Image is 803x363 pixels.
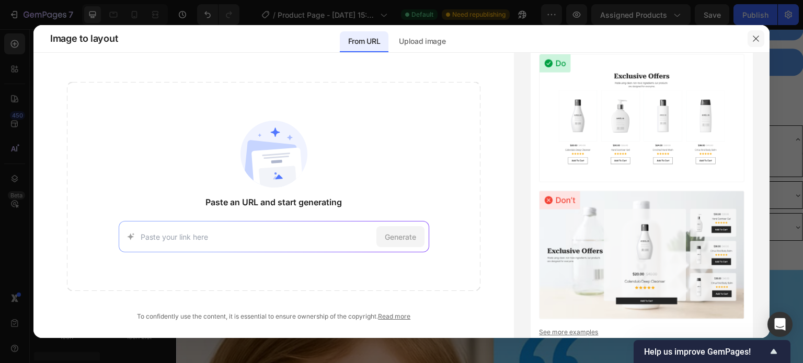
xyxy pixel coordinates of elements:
[399,35,445,48] p: Upload image
[15,161,71,170] strong: Free Shipping
[539,327,744,337] a: See more examples
[15,105,136,114] strong: 30-day Money Back Guarantee
[15,193,89,202] strong: 100% Satisfaction!
[455,26,494,41] div: Buy it now
[644,347,767,357] span: Help us improve GemPages!
[322,19,627,47] button: Buy it now
[50,32,118,45] span: Image to layout
[385,231,416,242] span: Generate
[141,231,372,242] input: Paste your link here
[378,312,410,320] a: Read more
[767,312,793,337] div: Open Intercom Messenger
[2,128,268,137] span: Try Zippy Brush risk free. Return it for a full refund, No questions asked.
[67,312,480,321] div: To confidently use the content, it is essential to ensure ownership of the copyright.
[348,35,380,48] p: From URL
[205,196,342,208] span: Paste an URL and start generating
[644,345,780,358] button: Show survey - Help us improve GemPages!
[1,78,134,94] strong: Risk-Free Guarantee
